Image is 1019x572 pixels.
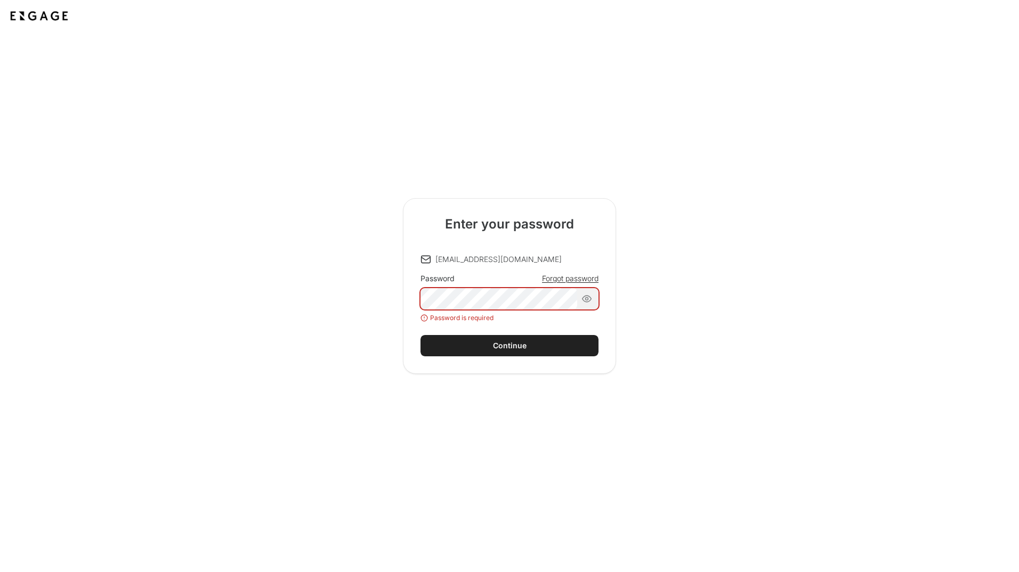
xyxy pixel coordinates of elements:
a: Forgot password [542,273,599,284]
p: [EMAIL_ADDRESS][DOMAIN_NAME] [435,254,562,265]
div: Continue [493,340,527,351]
h2: Enter your password [445,216,574,233]
div: Password [420,273,455,284]
img: Application logo [9,9,70,23]
span: Password is required [430,314,494,322]
button: Continue [420,335,599,356]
